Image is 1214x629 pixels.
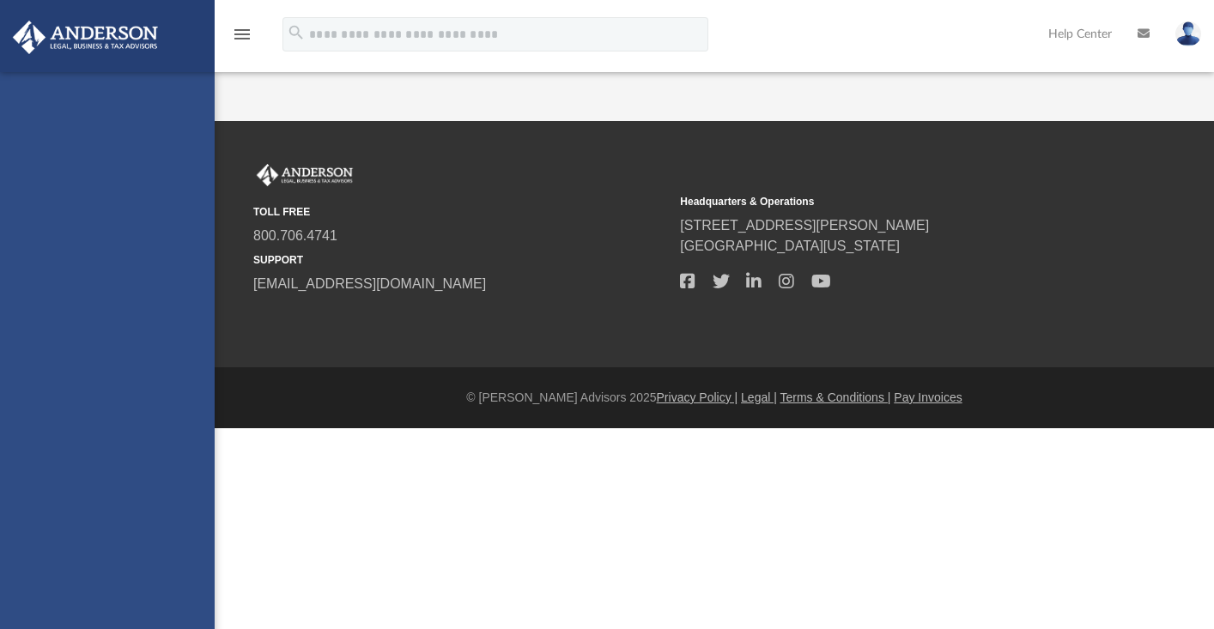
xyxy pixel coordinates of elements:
img: Anderson Advisors Platinum Portal [8,21,163,54]
a: Terms & Conditions | [780,390,891,404]
a: 800.706.4741 [253,228,337,243]
small: TOLL FREE [253,204,668,220]
a: [STREET_ADDRESS][PERSON_NAME] [680,218,929,233]
i: menu [232,24,252,45]
small: SUPPORT [253,252,668,268]
img: Anderson Advisors Platinum Portal [253,164,356,186]
img: User Pic [1175,21,1201,46]
a: Pay Invoices [894,390,962,404]
a: [EMAIL_ADDRESS][DOMAIN_NAME] [253,276,486,291]
i: search [287,23,306,42]
a: Legal | [741,390,777,404]
a: menu [232,33,252,45]
a: Privacy Policy | [657,390,738,404]
a: [GEOGRAPHIC_DATA][US_STATE] [680,239,900,253]
div: © [PERSON_NAME] Advisors 2025 [215,389,1214,407]
small: Headquarters & Operations [680,194,1095,209]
